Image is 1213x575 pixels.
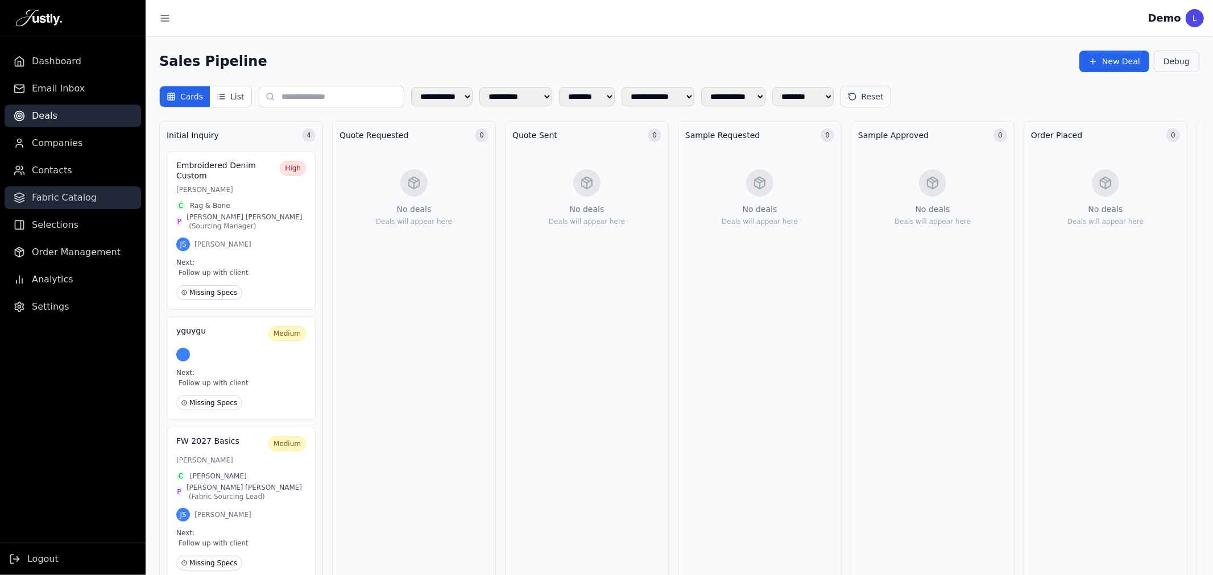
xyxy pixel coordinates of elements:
[176,377,306,389] span: Follow up with client
[194,510,251,519] span: [PERSON_NAME]
[685,130,760,141] h3: Sample Requested
[1079,51,1149,72] button: New Deal
[1031,130,1082,141] h3: Order Placed
[32,109,57,123] span: Deals
[155,8,175,28] button: Toggle sidebar
[176,508,190,522] div: JS
[1166,128,1180,142] span: 0
[1154,51,1199,72] button: Debug
[5,50,141,73] a: Dashboard
[993,128,1007,142] span: 0
[397,203,432,215] p: No deals
[176,456,306,465] p: [PERSON_NAME]
[176,285,242,300] span: Missing Specs
[570,203,605,215] p: No deals
[916,203,950,215] p: No deals
[187,483,306,501] span: [PERSON_NAME] [PERSON_NAME]
[5,132,141,155] a: Companies
[160,86,210,107] button: Cards
[176,238,190,251] div: JS
[1067,217,1144,226] p: Deals will appear here
[189,493,265,501] span: ( Fabric Sourcing Lead )
[858,130,929,141] h3: Sample Approved
[159,52,267,70] h1: Sales Pipeline
[340,130,408,141] h3: Quote Requested
[549,217,625,226] p: Deals will appear here
[176,556,242,570] span: Missing Specs
[176,267,306,278] span: Follow up with client
[743,203,777,215] p: No deals
[32,82,85,95] span: Email Inbox
[821,128,834,142] span: 0
[27,552,59,566] span: Logout
[1088,203,1123,215] p: No deals
[9,552,59,566] button: Logout
[895,217,971,226] p: Deals will appear here
[210,86,251,107] button: List
[32,273,73,286] span: Analytics
[190,472,247,481] span: [PERSON_NAME]
[5,214,141,236] a: Selections
[268,326,306,341] span: Medium
[32,300,69,314] span: Settings
[302,128,316,142] span: 4
[5,241,141,264] a: Order Management
[32,55,81,68] span: Dashboard
[176,529,194,537] span: Next:
[176,395,242,410] span: Missing Specs
[376,217,452,226] p: Deals will appear here
[5,268,141,291] a: Analytics
[194,240,251,249] span: [PERSON_NAME]
[722,217,798,226] p: Deals will appear here
[179,472,183,481] span: C
[32,136,82,150] span: Companies
[5,295,141,318] a: Settings
[5,186,141,209] a: Fabric Catalog
[648,128,661,142] span: 0
[176,537,306,549] span: Follow up with client
[512,130,557,141] h3: Quote Sent
[176,369,194,377] span: Next:
[841,86,891,107] button: Reset
[268,436,306,451] span: Medium
[280,161,306,176] span: High
[177,488,181,497] span: P
[167,130,219,141] h3: Initial Inquiry
[177,217,181,226] span: P
[176,326,264,336] h3: yguygu
[32,164,72,177] span: Contacts
[1186,9,1204,27] div: L
[176,436,264,447] h3: FW 2027 Basics
[32,245,121,259] span: Order Management
[1148,10,1181,26] div: Demo
[16,9,62,27] img: Justly Logo
[32,191,97,205] span: Fabric Catalog
[187,213,306,231] span: [PERSON_NAME] [PERSON_NAME]
[475,128,488,142] span: 0
[176,185,306,194] p: [PERSON_NAME]
[179,201,183,210] span: C
[176,161,275,181] h3: Embroidered Denim Custom
[190,201,230,210] span: Rag & Bone
[5,159,141,182] a: Contacts
[5,105,141,127] a: Deals
[5,77,141,100] a: Email Inbox
[176,259,194,266] span: Next:
[32,218,78,232] span: Selections
[189,222,256,230] span: ( Sourcing Manager )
